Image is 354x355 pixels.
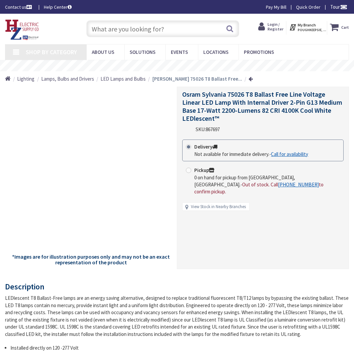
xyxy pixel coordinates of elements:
[10,254,172,266] h5: *Images are for illustration purposes only and may not be an exact representation of the product
[86,20,239,37] input: What are you looking for?
[258,21,283,32] a: Login / Register
[127,63,226,69] rs-layer: Free Same Day Pickup at 8 Locations
[194,174,340,195] div: -
[268,22,283,31] span: Login / Register
[100,75,146,82] a: LED Lamps and Bulbs
[278,181,319,188] a: [PHONE_NUMBER]
[194,181,324,195] span: Out of stock. Call to confirm pickup.
[341,21,349,33] strong: Cart
[196,126,220,133] div: SKU:
[296,4,321,10] a: Quick Order
[298,28,326,32] span: POUGHKEEPSIE, [GEOGRAPHIC_DATA]
[92,49,114,55] span: About Us
[194,151,308,158] div: -
[330,4,347,10] span: Tour
[5,19,39,40] img: HZ Electric Supply
[194,167,214,173] strong: Pickup
[330,21,349,33] a: Cart
[191,204,246,210] a: View Stock in Nearby Branches
[130,49,155,55] span: Solutions
[17,75,34,82] a: Lighting
[203,49,228,55] span: Locations
[194,174,295,188] span: 0 on hand for pickup from [GEOGRAPHIC_DATA], [GEOGRAPHIC_DATA].
[289,21,324,33] div: My Branch POUGHKEEPSIE, [GEOGRAPHIC_DATA]
[171,49,188,55] span: Events
[17,76,34,82] span: Lighting
[26,48,77,56] span: Shop By Category
[194,151,269,157] span: Not available for immediate delivery.
[182,90,342,122] span: Osram Sylvania 75026 T8 Ballast Free Line Voltage Linear LED Lamp With Internal Driver 2-Pin G13 ...
[266,4,286,10] a: Pay My Bill
[152,76,242,82] strong: [PERSON_NAME] 75026 T8 Ballast Free...
[5,294,349,338] div: LEDlescent T8 Ballast-Free lamps are an energy saving alternative, designed to replace traditiona...
[44,4,72,10] a: Help Center
[244,49,274,55] span: Promotions
[194,144,217,150] strong: Delivery
[10,344,349,351] li: Installed directly on 120 -277 Volt
[41,76,94,82] span: Lamps, Bulbs and Drivers
[206,126,220,132] span: 867697
[100,76,146,82] span: LED Lamps and Bulbs
[41,75,94,82] a: Lamps, Bulbs and Drivers
[271,151,308,158] a: Call for availability
[298,22,316,27] strong: My Branch
[5,282,349,291] h3: Description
